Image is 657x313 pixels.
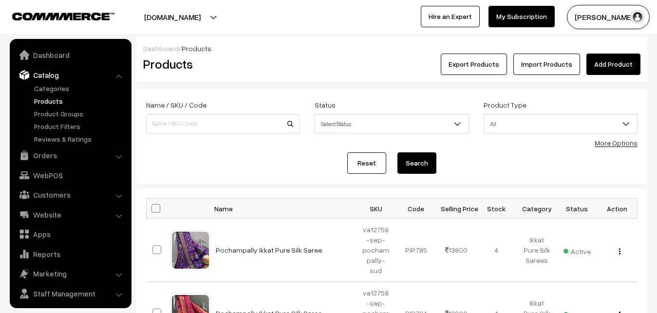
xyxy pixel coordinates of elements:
th: Code [396,199,436,219]
a: Orders [12,147,128,164]
th: SKU [356,199,396,219]
button: [PERSON_NAME] [567,5,650,29]
a: Hire an Expert [421,6,480,27]
a: Customers [12,186,128,203]
span: All [484,114,638,133]
img: COMMMERCE [12,13,114,20]
span: Products [182,44,211,53]
span: Select Status [315,115,468,132]
a: WebPOS [12,166,128,184]
a: Website [12,206,128,223]
th: Selling Price [436,199,477,219]
th: Stock [476,199,517,219]
label: Status [315,100,336,110]
button: [DOMAIN_NAME] [110,5,235,29]
label: Product Type [484,100,526,110]
td: 13800 [436,219,477,282]
span: All [484,115,637,132]
a: My Subscription [488,6,555,27]
a: Product Groups [32,109,128,119]
a: Products [32,96,128,106]
input: Name / SKU / Code [146,114,300,133]
a: Categories [32,83,128,93]
button: Export Products [441,54,507,75]
td: 4 [476,219,517,282]
a: Dashboard [12,46,128,64]
h2: Products [143,56,299,72]
span: Select Status [315,114,469,133]
a: Staff Management [12,285,128,302]
a: Marketing [12,265,128,282]
td: PIP785 [396,219,436,282]
img: user [630,10,645,24]
th: Name [210,199,356,219]
span: Active [563,244,591,257]
a: COMMMERCE [12,10,97,21]
label: Name / SKU / Code [146,100,206,110]
a: Catalog [12,66,128,84]
a: Dashboard [143,44,179,53]
th: Action [597,199,638,219]
td: Ikkat Pure Silk Sarees [517,219,557,282]
th: Status [557,199,597,219]
a: Reset [347,152,386,174]
th: Category [517,199,557,219]
button: Search [397,152,436,174]
a: Reports [12,245,128,263]
a: More Options [595,139,638,147]
img: Menu [619,248,620,255]
td: va12759-sep-pochampally-sud [356,219,396,282]
a: Reviews & Ratings [32,134,128,144]
div: / [143,43,640,54]
a: Pochampally Ikkat Pure Silk Saree [216,246,322,254]
a: Apps [12,225,128,243]
a: Product Filters [32,121,128,131]
a: Add Product [586,54,640,75]
a: Import Products [513,54,580,75]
